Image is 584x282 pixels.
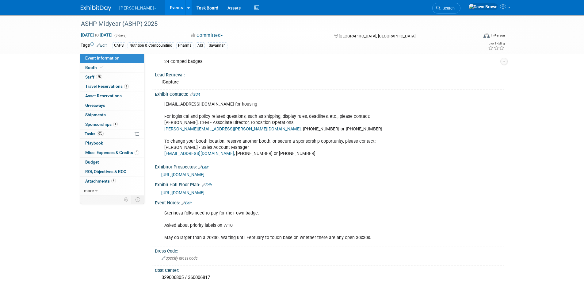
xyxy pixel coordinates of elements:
i: Booth reservation complete [100,66,103,69]
span: Staff [85,75,102,79]
button: Committed [189,32,225,39]
span: Budget [85,160,99,164]
td: Toggle Event Tabs [132,195,144,203]
div: Savannah [207,42,227,49]
a: Playbook [80,139,144,148]
div: Cost Center: [155,266,504,273]
div: CAPS [112,42,125,49]
a: Asset Reservations [80,91,144,101]
span: Giveaways [85,103,105,108]
a: Edit [198,165,208,169]
div: [EMAIL_ADDRESS][DOMAIN_NAME] for housing For logistical and policy related questions, such as shi... [160,98,436,160]
div: Event Format [442,32,505,41]
div: Sterinova folks need to pay for their own badge. Asked about priority labels on 7/10 May do large... [160,207,436,244]
span: 1 [135,150,139,155]
a: Edit [181,201,192,205]
a: Sponsorships4 [80,120,144,129]
a: Staff25 [80,73,144,82]
span: Playbook [85,141,103,145]
span: Shipments [85,112,106,117]
span: 8 [111,179,116,183]
div: iCapture [159,77,499,87]
td: Tags [81,42,107,49]
span: 4 [113,122,118,126]
a: ROI, Objectives & ROO [80,167,144,176]
a: [URL][DOMAIN_NAME] [161,190,204,195]
span: Tasks [85,131,104,136]
div: ASHP Midyear (ASHP) 2025 [79,18,469,29]
span: Booth [85,65,104,70]
a: [PERSON_NAME][EMAIL_ADDRESS][PERSON_NAME][DOMAIN_NAME] [164,126,301,132]
a: Shipments [80,110,144,120]
a: Booth [80,63,144,72]
span: ROI, Objectives & ROO [85,169,126,174]
span: [GEOGRAPHIC_DATA], [GEOGRAPHIC_DATA] [339,34,415,38]
div: 24 comped badges. [160,56,436,68]
span: Misc. Expenses & Credits [85,150,139,155]
div: Exhibit Hall Floor Plan: [155,180,504,188]
div: In-Person [490,33,505,38]
a: Travel Reservations1 [80,82,144,91]
a: Edit [202,183,212,187]
a: Event Information [80,54,144,63]
a: Budget [80,158,144,167]
div: AIS [196,42,205,49]
div: Pharma [176,42,193,49]
a: Edit [97,43,107,48]
div: Exhibitor Prospectus: [155,162,504,170]
a: Tasks0% [80,129,144,139]
div: Dress Code: [155,246,504,254]
div: Event Notes: [155,198,504,206]
span: (3 days) [114,33,127,37]
span: more [84,188,94,193]
span: Attachments [85,179,116,183]
a: more [80,186,144,195]
span: to [94,33,100,37]
td: Personalize Event Tab Strip [121,195,132,203]
a: Attachments8 [80,177,144,186]
span: [DATE] [DATE] [81,32,113,38]
span: Asset Reservations [85,93,122,98]
a: [EMAIL_ADDRESS][DOMAIN_NAME] [164,151,234,156]
span: Specify dress code [162,256,198,261]
span: 0% [97,131,104,136]
a: Misc. Expenses & Credits1 [80,148,144,157]
a: [URL][DOMAIN_NAME] [161,172,204,177]
span: Search [441,6,455,10]
a: Search [432,3,460,14]
span: Sponsorships [85,122,118,127]
img: ExhibitDay [81,5,111,11]
span: 1 [124,84,129,89]
div: Nutrition & Compounding [128,42,174,49]
div: Exhibit Contacts: [155,90,504,98]
span: Event Information [85,56,120,60]
div: Lead Retrieval: [155,70,504,78]
img: Format-Inperson.png [483,33,490,38]
span: Travel Reservations [85,84,129,89]
div: Event Rating [488,42,505,45]
a: Giveaways [80,101,144,110]
span: 25 [96,75,102,79]
img: Dawn Brown [468,3,498,10]
a: Edit [190,92,200,97]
